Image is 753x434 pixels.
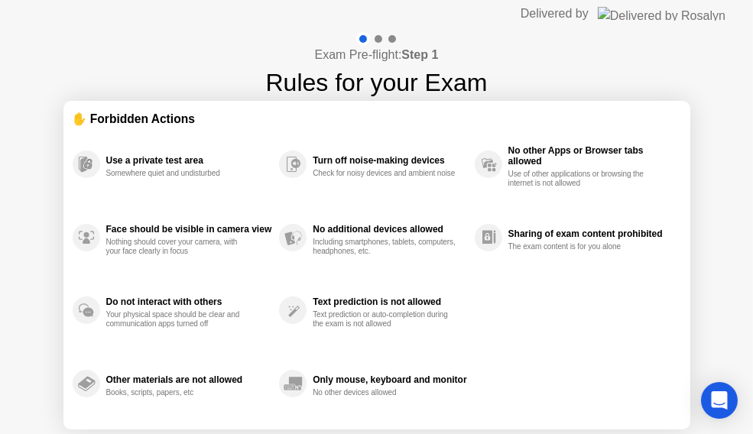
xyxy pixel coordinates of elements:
[315,46,439,64] h4: Exam Pre-flight:
[106,388,251,397] div: Books, scripts, papers, etc
[313,224,466,235] div: No additional devices allowed
[508,228,673,239] div: Sharing of exam content prohibited
[106,238,251,256] div: Nothing should cover your camera, with your face clearly in focus
[598,7,725,21] img: Delivered by Rosalyn
[313,310,457,329] div: Text prediction or auto-completion during the exam is not allowed
[313,296,466,307] div: Text prediction is not allowed
[266,64,488,101] h1: Rules for your Exam
[508,242,653,251] div: The exam content is for you alone
[106,310,251,329] div: Your physical space should be clear and communication apps turned off
[701,382,738,419] div: Open Intercom Messenger
[521,5,589,23] div: Delivered by
[73,110,681,128] div: ✋ Forbidden Actions
[401,48,438,61] b: Step 1
[313,238,457,256] div: Including smartphones, tablets, computers, headphones, etc.
[106,169,251,178] div: Somewhere quiet and undisturbed
[106,296,272,307] div: Do not interact with others
[313,155,466,166] div: Turn off noise-making devices
[313,388,457,397] div: No other devices allowed
[313,169,457,178] div: Check for noisy devices and ambient noise
[106,155,272,166] div: Use a private test area
[313,374,466,385] div: Only mouse, keyboard and monitor
[508,170,653,188] div: Use of other applications or browsing the internet is not allowed
[106,374,272,385] div: Other materials are not allowed
[106,224,272,235] div: Face should be visible in camera view
[508,145,673,167] div: No other Apps or Browser tabs allowed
